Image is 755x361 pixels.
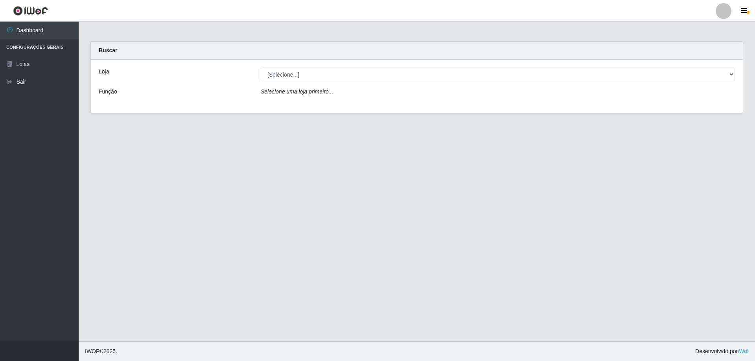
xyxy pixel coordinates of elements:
span: Desenvolvido por [695,347,749,356]
img: CoreUI Logo [13,6,48,16]
span: IWOF [85,348,99,354]
span: © 2025 . [85,347,117,356]
label: Loja [99,68,109,76]
a: iWof [738,348,749,354]
i: Selecione uma loja primeiro... [261,88,333,95]
label: Função [99,88,117,96]
strong: Buscar [99,47,117,53]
